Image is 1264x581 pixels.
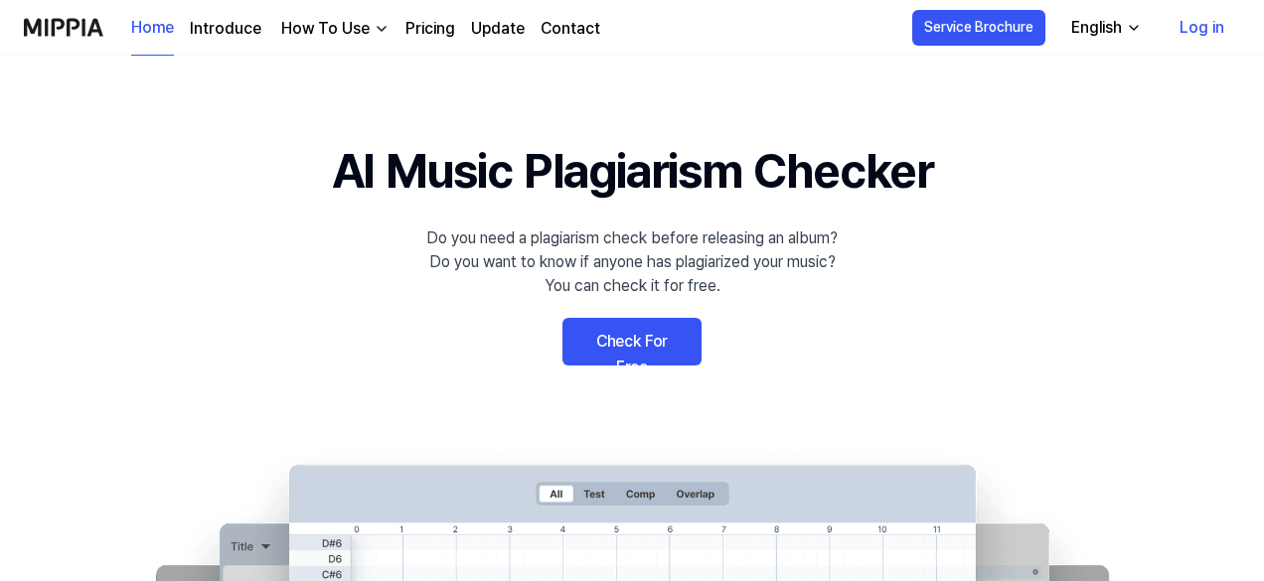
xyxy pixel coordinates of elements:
a: Update [471,17,525,41]
a: Home [131,1,174,56]
a: Introduce [190,17,261,41]
button: English [1055,8,1154,48]
a: Contact [541,17,600,41]
div: Do you need a plagiarism check before releasing an album? Do you want to know if anyone has plagi... [426,226,838,298]
div: English [1067,16,1126,40]
a: Pricing [405,17,455,41]
button: Service Brochure [912,10,1045,46]
div: How To Use [277,17,374,41]
button: How To Use [277,17,390,41]
a: Check For Free [562,318,702,365]
img: down [374,21,390,37]
h1: AI Music Plagiarism Checker [332,135,933,207]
